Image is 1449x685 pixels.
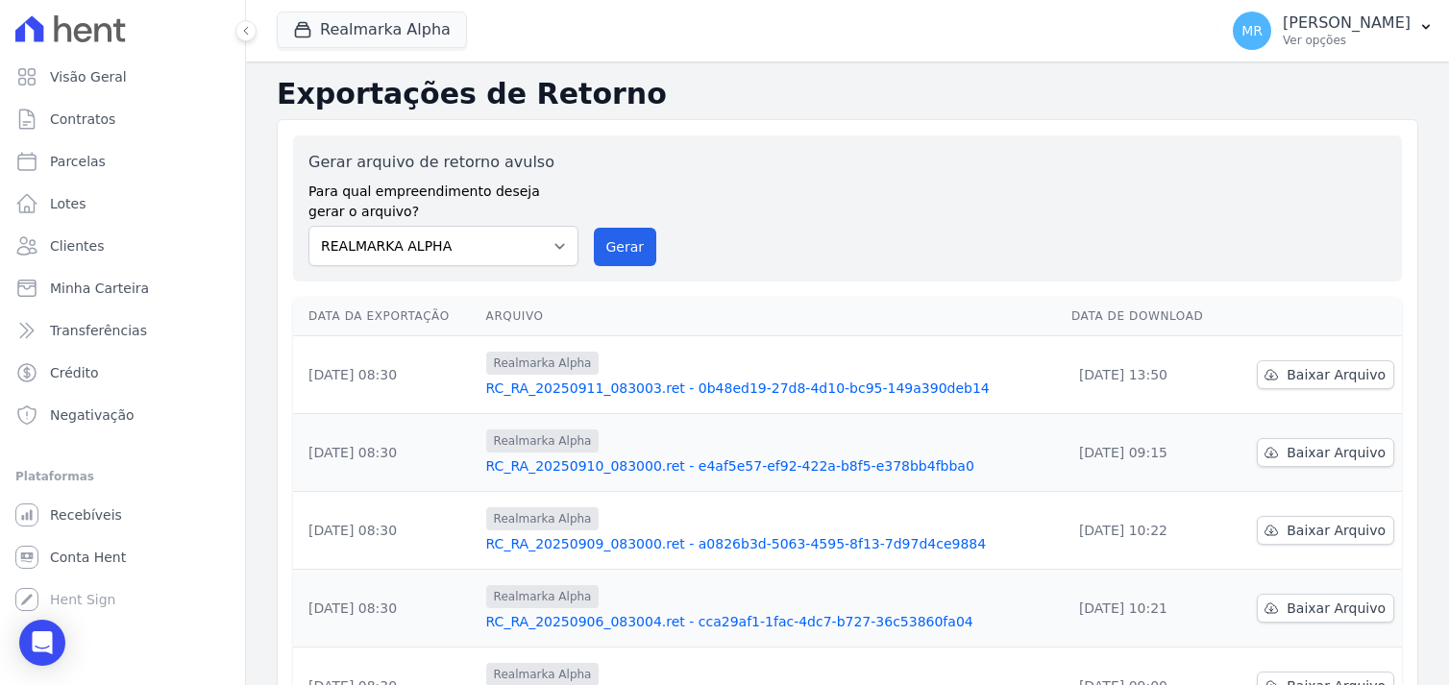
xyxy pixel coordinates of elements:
label: Gerar arquivo de retorno avulso [308,151,578,174]
a: Baixar Arquivo [1257,594,1394,623]
div: Plataformas [15,465,230,488]
a: RC_RA_20250909_083000.ret - a0826b3d-5063-4595-8f13-7d97d4ce9884 [486,534,1056,553]
a: Lotes [8,184,237,223]
h2: Exportações de Retorno [277,77,1418,111]
a: Contratos [8,100,237,138]
td: [DATE] 13:50 [1064,336,1230,414]
a: Minha Carteira [8,269,237,307]
span: Realmarka Alpha [486,429,600,453]
td: [DATE] 10:21 [1064,570,1230,648]
a: Negativação [8,396,237,434]
a: Baixar Arquivo [1257,360,1394,389]
p: [PERSON_NAME] [1283,13,1411,33]
span: Realmarka Alpha [486,352,600,375]
td: [DATE] 08:30 [293,414,479,492]
span: Visão Geral [50,67,127,86]
td: [DATE] 08:30 [293,570,479,648]
span: Realmarka Alpha [486,585,600,608]
th: Data de Download [1064,297,1230,336]
a: Parcelas [8,142,237,181]
a: Clientes [8,227,237,265]
span: Baixar Arquivo [1287,443,1386,462]
span: Crédito [50,363,99,382]
span: Baixar Arquivo [1287,599,1386,618]
span: Baixar Arquivo [1287,365,1386,384]
td: [DATE] 08:30 [293,336,479,414]
span: Transferências [50,321,147,340]
a: Visão Geral [8,58,237,96]
span: MR [1241,24,1263,37]
a: Conta Hent [8,538,237,576]
span: Parcelas [50,152,106,171]
a: RC_RA_20250910_083000.ret - e4af5e57-ef92-422a-b8f5-e378bb4fbba0 [486,456,1056,476]
span: Recebíveis [50,505,122,525]
a: Crédito [8,354,237,392]
button: Gerar [594,228,657,266]
div: Open Intercom Messenger [19,620,65,666]
span: Minha Carteira [50,279,149,298]
td: [DATE] 08:30 [293,492,479,570]
span: Clientes [50,236,104,256]
a: Baixar Arquivo [1257,516,1394,545]
a: RC_RA_20250911_083003.ret - 0b48ed19-27d8-4d10-bc95-149a390deb14 [486,379,1056,398]
a: Recebíveis [8,496,237,534]
a: RC_RA_20250906_083004.ret - cca29af1-1fac-4dc7-b727-36c53860fa04 [486,612,1056,631]
span: Baixar Arquivo [1287,521,1386,540]
th: Arquivo [479,297,1064,336]
span: Negativação [50,405,135,425]
button: Realmarka Alpha [277,12,467,48]
label: Para qual empreendimento deseja gerar o arquivo? [308,174,578,222]
th: Data da Exportação [293,297,479,336]
span: Contratos [50,110,115,129]
span: Lotes [50,194,86,213]
td: [DATE] 09:15 [1064,414,1230,492]
a: Transferências [8,311,237,350]
button: MR [PERSON_NAME] Ver opções [1217,4,1449,58]
td: [DATE] 10:22 [1064,492,1230,570]
span: Conta Hent [50,548,126,567]
p: Ver opções [1283,33,1411,48]
span: Realmarka Alpha [486,507,600,530]
a: Baixar Arquivo [1257,438,1394,467]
